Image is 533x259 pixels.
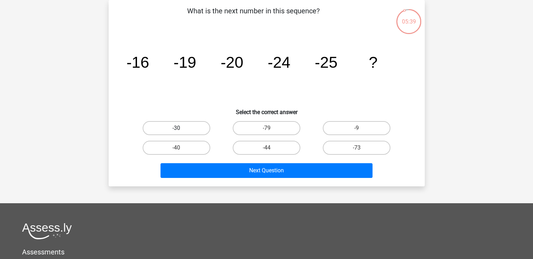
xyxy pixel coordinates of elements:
[233,141,300,155] label: -44
[143,141,210,155] label: -40
[120,6,387,27] p: What is the next number in this sequence?
[323,121,390,135] label: -9
[220,53,243,71] tspan: -20
[233,121,300,135] label: -79
[396,8,422,26] div: 05:39
[267,53,290,71] tspan: -24
[143,121,210,135] label: -30
[315,53,337,71] tspan: -25
[323,141,390,155] label: -73
[369,53,377,71] tspan: ?
[22,223,72,239] img: Assessly logo
[126,53,149,71] tspan: -16
[22,248,511,256] h5: Assessments
[120,103,414,115] h6: Select the correct answer
[160,163,373,178] button: Next Question
[173,53,196,71] tspan: -19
